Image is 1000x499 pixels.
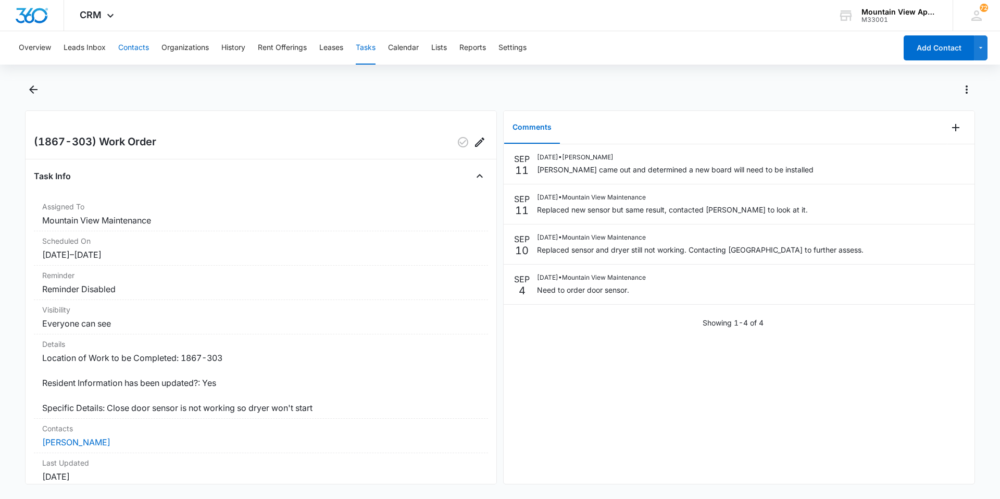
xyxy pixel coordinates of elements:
[537,233,864,242] p: [DATE] • Mountain View Maintenance
[861,16,938,23] div: account id
[42,352,480,414] dd: Location of Work to be Completed: 1867-303 Resident Information has been updated?: Yes Specific D...
[514,153,530,165] p: SEP
[537,284,646,295] p: Need to order door sensor.
[34,134,156,151] h2: (1867-303) Work Order
[519,285,526,296] p: 4
[80,9,102,20] span: CRM
[42,339,480,350] dt: Details
[537,153,814,162] p: [DATE] • [PERSON_NAME]
[537,244,864,255] p: Replaced sensor and dryer still not working. Contacting [GEOGRAPHIC_DATA] to further assess.
[42,201,480,212] dt: Assigned To
[42,248,480,261] dd: [DATE] – [DATE]
[42,283,480,295] dd: Reminder Disabled
[498,31,527,65] button: Settings
[161,31,209,65] button: Organizations
[431,31,447,65] button: Lists
[515,165,529,176] p: 11
[471,134,488,151] button: Edit
[221,31,245,65] button: History
[356,31,376,65] button: Tasks
[19,31,51,65] button: Overview
[459,31,486,65] button: Reports
[514,273,530,285] p: SEP
[537,193,808,202] p: [DATE] • Mountain View Maintenance
[537,164,814,175] p: [PERSON_NAME] came out and determined a new board will need to be installed
[42,304,480,315] dt: Visibility
[34,266,488,300] div: ReminderReminder Disabled
[34,453,488,488] div: Last Updated[DATE]
[514,193,530,205] p: SEP
[34,197,488,231] div: Assigned ToMountain View Maintenance
[42,214,480,227] dd: Mountain View Maintenance
[515,245,529,256] p: 10
[504,111,560,144] button: Comments
[258,31,307,65] button: Rent Offerings
[118,31,149,65] button: Contacts
[34,334,488,419] div: DetailsLocation of Work to be Completed: 1867-303 Resident Information has been updated?: Yes Spe...
[34,231,488,266] div: Scheduled On[DATE]–[DATE]
[703,317,764,328] p: Showing 1-4 of 4
[980,4,988,12] span: 72
[958,81,975,98] button: Actions
[904,35,974,60] button: Add Contact
[42,270,480,281] dt: Reminder
[42,457,480,468] dt: Last Updated
[25,81,41,98] button: Back
[471,168,488,184] button: Close
[42,470,480,483] dd: [DATE]
[42,423,480,434] dt: Contacts
[42,437,110,447] a: [PERSON_NAME]
[980,4,988,12] div: notifications count
[861,8,938,16] div: account name
[42,235,480,246] dt: Scheduled On
[34,419,488,453] div: Contacts[PERSON_NAME]
[537,204,808,215] p: Replaced new sensor but same result, contacted [PERSON_NAME] to look at it.
[319,31,343,65] button: Leases
[537,273,646,282] p: [DATE] • Mountain View Maintenance
[64,31,106,65] button: Leads Inbox
[34,170,71,182] h4: Task Info
[42,317,480,330] dd: Everyone can see
[34,300,488,334] div: VisibilityEveryone can see
[515,205,529,216] p: 11
[388,31,419,65] button: Calendar
[947,119,964,136] button: Add Comment
[514,233,530,245] p: SEP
